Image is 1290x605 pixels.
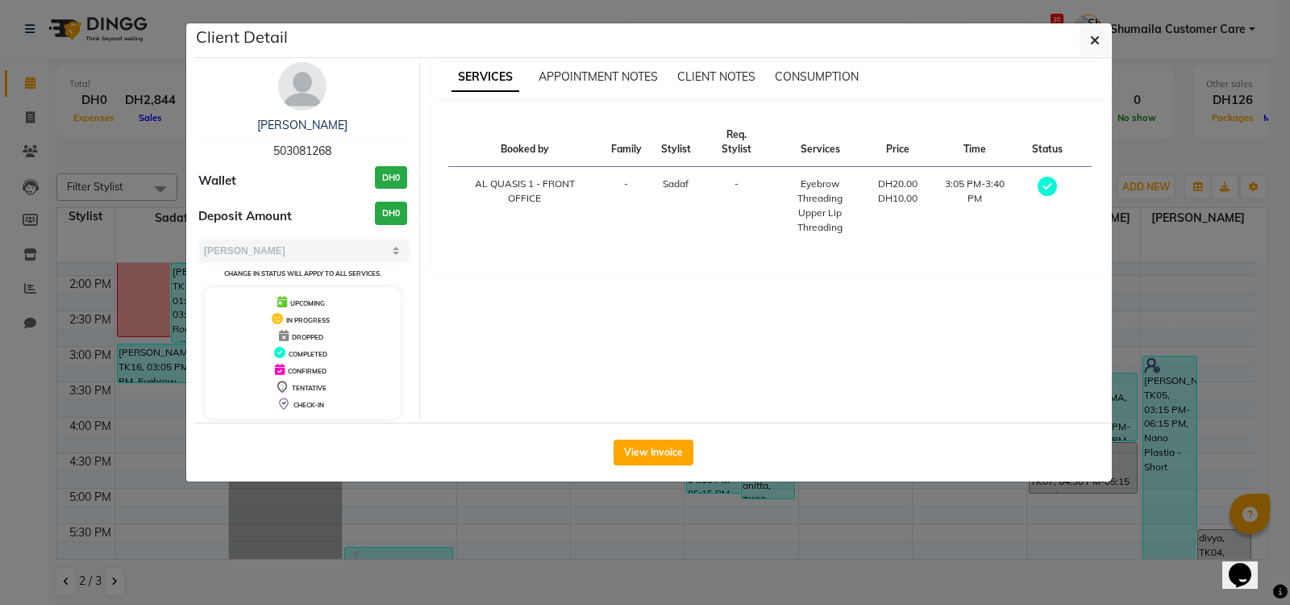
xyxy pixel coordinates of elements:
[701,167,772,245] td: -
[198,207,292,226] span: Deposit Amount
[927,118,1022,167] th: Time
[1222,540,1274,589] iframe: chat widget
[293,401,324,409] span: CHECK-IN
[224,269,381,277] small: Change in status will apply to all services.
[257,118,347,132] a: [PERSON_NAME]
[601,167,651,245] td: -
[701,118,772,167] th: Req. Stylist
[927,167,1022,245] td: 3:05 PM-3:40 PM
[448,118,601,167] th: Booked by
[288,367,327,375] span: CONFIRMED
[878,177,918,191] div: DH20.00
[651,118,701,167] th: Stylist
[198,172,236,190] span: Wallet
[539,69,658,84] span: APPOINTMENT NOTES
[292,384,327,392] span: TENTATIVE
[772,118,868,167] th: Services
[614,440,693,465] button: View Invoice
[290,299,325,307] span: UPCOMING
[273,144,331,158] span: 503081268
[781,206,858,235] div: Upper Lip Threading
[1022,118,1072,167] th: Status
[375,166,407,190] h3: DH0
[868,118,927,167] th: Price
[286,316,330,324] span: IN PROGRESS
[677,69,755,84] span: CLIENT NOTES
[278,62,327,111] img: avatar
[292,333,323,341] span: DROPPED
[781,177,858,206] div: Eyebrow Threading
[451,63,519,92] span: SERVICES
[448,167,601,245] td: AL QUASIS 1 - FRONT OFFICE
[878,191,918,206] div: DH10.00
[663,177,689,190] span: Sadaf
[289,350,327,358] span: COMPLETED
[775,69,859,84] span: CONSUMPTION
[601,118,651,167] th: Family
[375,202,407,225] h3: DH0
[196,25,288,49] h5: Client Detail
